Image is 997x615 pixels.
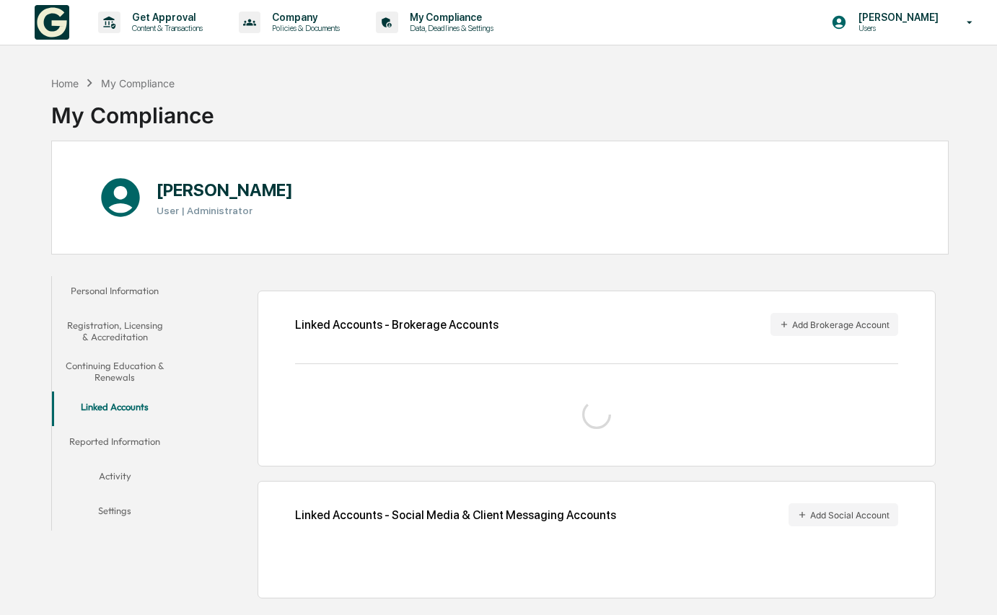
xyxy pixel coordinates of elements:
[52,276,177,531] div: secondary tabs example
[52,496,177,531] button: Settings
[52,461,177,496] button: Activity
[52,276,177,311] button: Personal Information
[260,23,347,33] p: Policies & Documents
[120,23,210,33] p: Content & Transactions
[847,23,946,33] p: Users
[52,427,177,461] button: Reported Information
[52,392,177,427] button: Linked Accounts
[789,503,898,526] button: Add Social Account
[52,351,177,392] button: Continuing Education & Renewals
[51,91,214,128] div: My Compliance
[157,180,293,200] h1: [PERSON_NAME]
[120,12,210,23] p: Get Approval
[52,311,177,352] button: Registration, Licensing & Accreditation
[398,12,501,23] p: My Compliance
[295,503,898,526] div: Linked Accounts - Social Media & Client Messaging Accounts
[295,318,498,332] div: Linked Accounts - Brokerage Accounts
[101,77,175,89] div: My Compliance
[260,12,347,23] p: Company
[398,23,501,33] p: Data, Deadlines & Settings
[770,313,898,336] button: Add Brokerage Account
[847,12,946,23] p: [PERSON_NAME]
[157,205,293,216] h3: User | Administrator
[51,77,79,89] div: Home
[35,5,69,40] img: logo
